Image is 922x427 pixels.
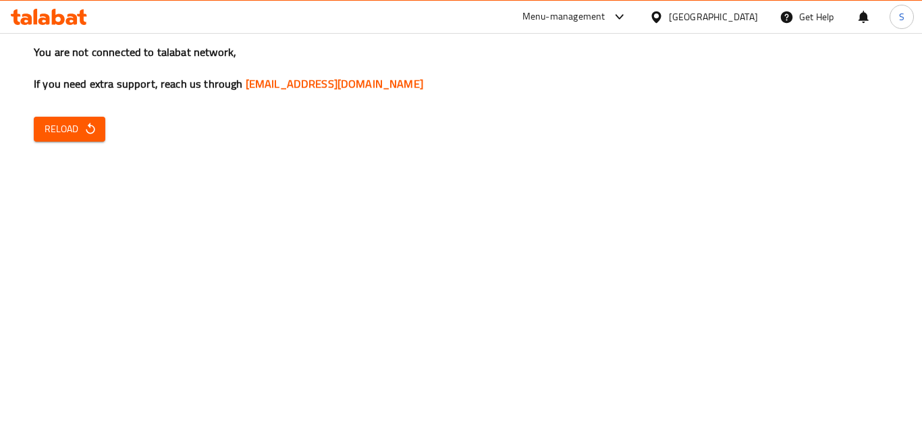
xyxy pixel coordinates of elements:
span: S [899,9,904,24]
div: [GEOGRAPHIC_DATA] [669,9,758,24]
h3: You are not connected to talabat network, If you need extra support, reach us through [34,45,888,92]
div: Menu-management [522,9,605,25]
a: [EMAIL_ADDRESS][DOMAIN_NAME] [246,74,423,94]
button: Reload [34,117,105,142]
span: Reload [45,121,94,138]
